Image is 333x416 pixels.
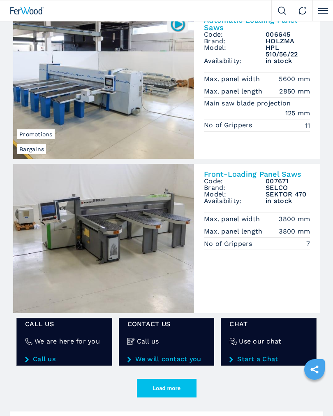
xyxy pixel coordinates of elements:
[304,359,325,380] a: sharethis
[25,321,104,327] span: Call us
[279,86,310,96] em: 2850 mm
[229,338,237,345] img: Use our chat
[266,38,310,44] h3: HOLZMA
[266,58,310,64] span: in stock
[137,338,159,345] h4: Call us
[285,108,310,118] em: 125 mm
[204,227,265,236] p: Max. panel length
[204,75,262,84] p: Max. panel width
[204,31,266,38] span: Code:
[266,44,310,58] h3: HPL 510/56/22
[204,198,266,204] span: Availability:
[229,355,308,363] a: Start a Chat
[204,99,293,108] p: Main saw blade projection
[204,87,265,96] p: Max. panel length
[266,31,310,38] h3: 006645
[204,191,266,198] span: Model:
[278,7,286,15] img: Search
[204,185,266,191] span: Brand:
[204,38,266,44] span: Brand:
[204,178,266,185] span: Code:
[239,338,281,345] h4: Use our chat
[229,321,308,327] span: Chat
[204,58,266,64] span: Availability:
[298,7,307,15] img: Contact us
[204,121,254,130] p: No of Grippers
[266,178,310,185] h3: 007671
[305,121,310,130] em: 11
[17,129,55,139] span: Promotions
[17,144,46,154] span: Bargains
[266,191,310,198] h3: SEKTOR 470
[13,10,194,159] img: Automatic Loading Panel Saws HOLZMA HPL 510/56/22
[204,239,254,248] p: No of Grippers
[13,164,194,313] img: Front-Loading Panel Saws SELCO SEKTOR 470
[127,355,206,363] a: We will contact you
[306,239,310,248] em: 7
[25,355,104,363] a: Call us
[35,338,100,345] h4: We are here for you
[204,16,310,31] h2: Automatic Loading Panel Saws
[279,227,310,236] em: 3800 mm
[127,338,135,345] img: Call us
[266,198,310,204] span: in stock
[279,214,310,224] em: 3800 mm
[10,7,44,14] img: Ferwood
[266,185,310,191] h3: SELCO
[13,164,320,313] a: Front-Loading Panel Saws SELCO SEKTOR 470Front-Loading Panel SawsCode:007671Brand:SELCOModel:SEKT...
[204,171,310,178] h2: Front-Loading Panel Saws
[25,338,32,345] img: We are here for you
[204,215,262,224] p: Max. panel width
[13,10,320,159] a: Automatic Loading Panel Saws HOLZMA HPL 510/56/22BargainsPromotions006645Automatic Loading Panel ...
[279,74,310,84] em: 5600 mm
[127,321,206,327] span: CONTACT US
[204,44,266,58] span: Model:
[137,379,197,397] button: Load more
[170,16,186,32] img: 006645
[298,379,327,410] iframe: Chat
[312,0,333,21] button: Click to toggle menu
